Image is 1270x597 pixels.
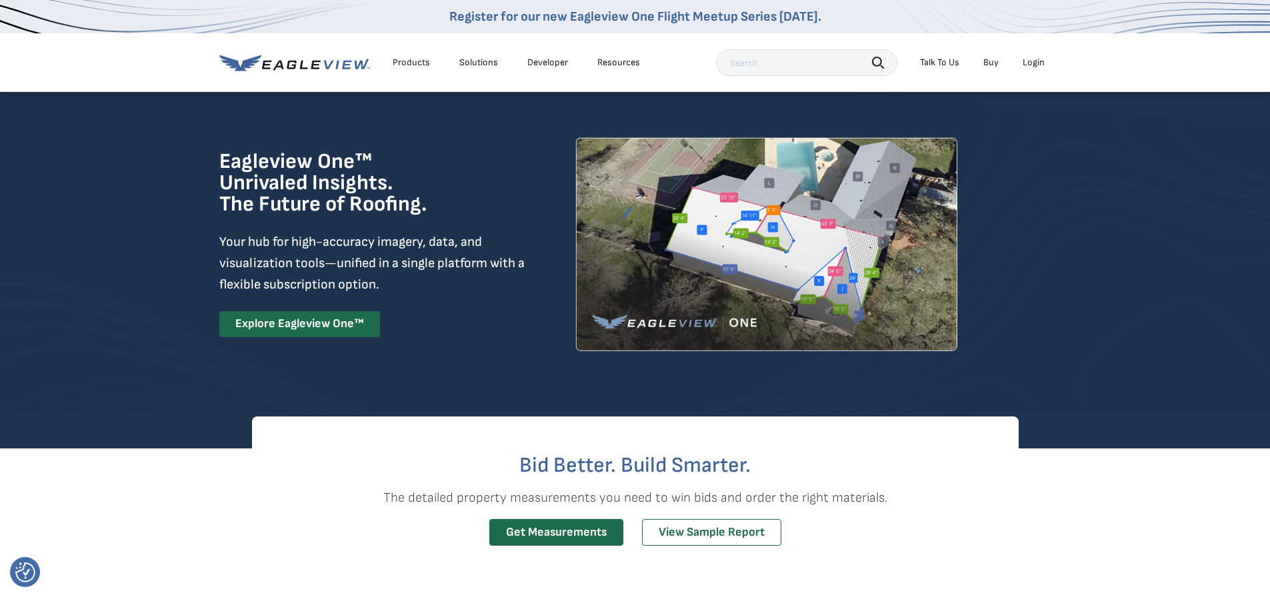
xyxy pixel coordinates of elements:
button: Consent Preferences [15,562,35,582]
p: The detailed property measurements you need to win bids and order the right materials. [252,487,1019,508]
h1: Eagleview One™ Unrivaled Insights. The Future of Roofing. [219,151,495,215]
a: Explore Eagleview One™ [219,311,380,337]
div: Talk To Us [920,57,959,69]
div: Login [1023,57,1045,69]
a: Developer [527,57,568,69]
input: Search [716,49,897,76]
a: Get Measurements [489,519,623,546]
a: Buy [983,57,999,69]
div: Solutions [459,57,498,69]
div: Products [393,57,430,69]
a: View Sample Report [642,519,781,546]
p: Your hub for high-accuracy imagery, data, and visualization tools—unified in a single platform wi... [219,231,527,295]
h2: Bid Better. Build Smarter. [252,455,1019,476]
div: Resources [597,57,640,69]
a: Register for our new Eagleview One Flight Meetup Series [DATE]. [449,9,821,25]
img: Revisit consent button [15,562,35,582]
